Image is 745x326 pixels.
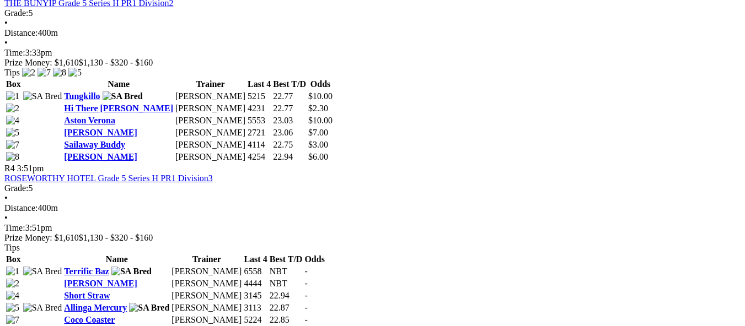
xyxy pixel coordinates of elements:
[304,291,307,300] span: -
[304,254,325,265] th: Odds
[272,79,307,90] th: Best T/D
[79,233,153,242] span: $1,130 - $320 - $160
[247,91,271,102] td: 5215
[247,151,271,162] td: 4254
[37,68,51,78] img: 7
[79,58,153,67] span: $1,130 - $320 - $160
[308,152,328,161] span: $6.00
[171,266,242,277] td: [PERSON_NAME]
[175,151,246,162] td: [PERSON_NAME]
[308,140,328,149] span: $3.00
[171,254,242,265] th: Trainer
[4,28,37,37] span: Distance:
[175,139,246,150] td: [PERSON_NAME]
[64,91,100,101] a: Tungkillo
[4,8,29,18] span: Grade:
[243,290,267,301] td: 3145
[4,18,8,28] span: •
[6,291,19,301] img: 4
[269,314,303,325] td: 22.85
[308,128,328,137] span: $7.00
[269,290,303,301] td: 22.94
[175,127,246,138] td: [PERSON_NAME]
[272,127,307,138] td: 23.06
[64,104,173,113] a: Hi There [PERSON_NAME]
[171,290,242,301] td: [PERSON_NAME]
[272,91,307,102] td: 22.77
[175,103,246,114] td: [PERSON_NAME]
[23,303,62,313] img: SA Bred
[4,8,741,18] div: 5
[6,116,19,126] img: 4
[247,139,271,150] td: 4114
[175,91,246,102] td: [PERSON_NAME]
[6,267,19,276] img: 1
[247,127,271,138] td: 2721
[4,48,741,58] div: 3:33pm
[272,115,307,126] td: 23.03
[63,79,174,90] th: Name
[304,303,307,312] span: -
[4,193,8,203] span: •
[63,254,170,265] th: Name
[64,128,137,137] a: [PERSON_NAME]
[269,278,303,289] td: NBT
[272,151,307,162] td: 22.94
[4,68,20,77] span: Tips
[4,48,25,57] span: Time:
[4,58,741,68] div: Prize Money: $1,610
[308,91,333,101] span: $10.00
[308,79,333,90] th: Odds
[53,68,66,78] img: 8
[171,314,242,325] td: [PERSON_NAME]
[4,213,8,222] span: •
[64,140,125,149] a: Sailaway Buddy
[129,303,169,313] img: SA Bred
[4,223,25,232] span: Time:
[243,266,267,277] td: 6558
[175,79,246,90] th: Trainer
[4,183,741,193] div: 5
[243,302,267,313] td: 3113
[171,278,242,289] td: [PERSON_NAME]
[103,91,143,101] img: SA Bred
[64,152,137,161] a: [PERSON_NAME]
[243,314,267,325] td: 5224
[6,254,21,264] span: Box
[23,91,62,101] img: SA Bred
[6,279,19,289] img: 2
[4,223,741,233] div: 3:51pm
[272,103,307,114] td: 22.77
[4,183,29,193] span: Grade:
[243,278,267,289] td: 4444
[4,203,37,213] span: Distance:
[243,254,267,265] th: Last 4
[64,291,110,300] a: Short Straw
[4,243,20,252] span: Tips
[247,103,271,114] td: 4231
[308,104,328,113] span: $2.30
[304,279,307,288] span: -
[6,303,19,313] img: 5
[6,91,19,101] img: 1
[269,266,303,277] td: NBT
[308,116,333,125] span: $10.00
[17,164,44,173] span: 3:51pm
[4,28,741,38] div: 400m
[64,267,109,276] a: Terrific Baz
[269,302,303,313] td: 22.87
[4,38,8,47] span: •
[6,104,19,113] img: 2
[68,68,82,78] img: 5
[23,267,62,276] img: SA Bred
[304,315,307,324] span: -
[6,315,19,325] img: 7
[272,139,307,150] td: 22.75
[171,302,242,313] td: [PERSON_NAME]
[64,303,127,312] a: Allinga Mercury
[22,68,35,78] img: 2
[6,128,19,138] img: 5
[269,254,303,265] th: Best T/D
[304,267,307,276] span: -
[6,79,21,89] span: Box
